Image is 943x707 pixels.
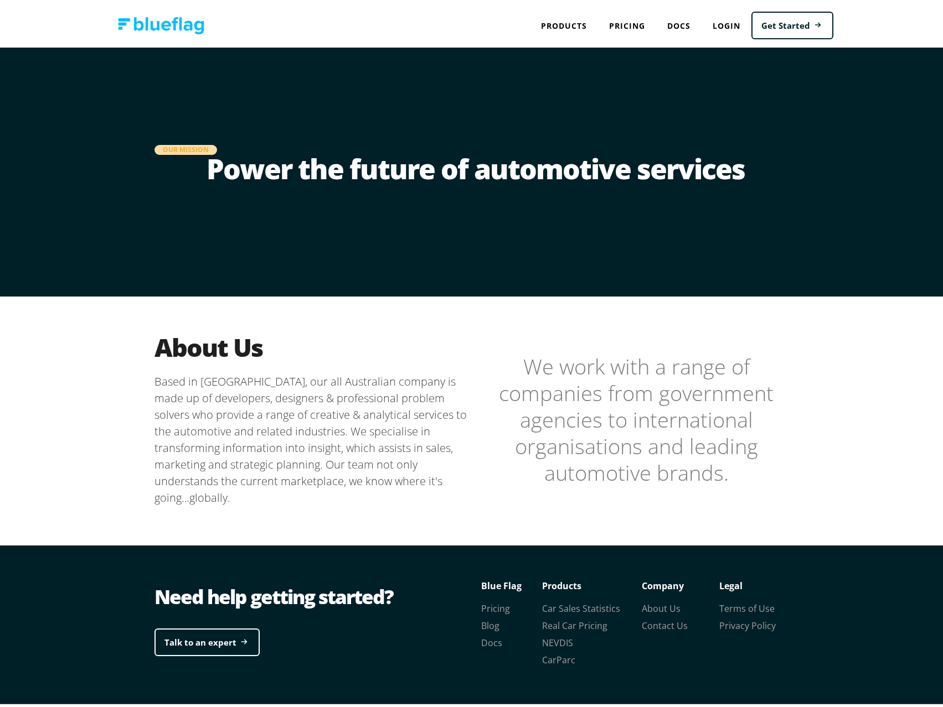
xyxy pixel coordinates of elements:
[542,633,573,646] a: NEVDIS
[656,11,702,34] a: Docs
[542,616,607,628] a: Real Car Pricing
[530,11,598,34] div: Products
[719,616,776,628] a: Privacy Policy
[542,599,620,611] a: Car Sales Statistics
[642,616,688,628] a: Contact Us
[642,599,681,611] a: About Us
[542,574,642,591] p: Products
[154,625,260,653] a: Talk to an expert
[154,142,217,152] div: Our Mission
[702,11,751,34] a: Login to Blue Flag application
[154,370,476,503] p: Based in [GEOGRAPHIC_DATA], our all Australian company is made up of developers, designers & prof...
[154,329,476,359] h2: About Us
[642,574,719,591] p: Company
[598,11,656,34] a: Pricing
[154,152,797,196] h1: Power the future of automotive services
[118,14,204,31] img: Blue Flag logo
[481,599,510,611] a: Pricing
[481,616,499,628] a: Blog
[481,633,502,646] a: Docs
[719,599,775,611] a: Terms of Use
[481,574,542,591] p: Blue Flag
[719,574,797,591] p: Legal
[542,651,575,663] a: CarParc
[154,580,476,607] div: Need help getting started?
[476,350,797,482] blockquote: We work with a range of companies from government agencies to international organisations and lea...
[751,8,833,37] a: Get Started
